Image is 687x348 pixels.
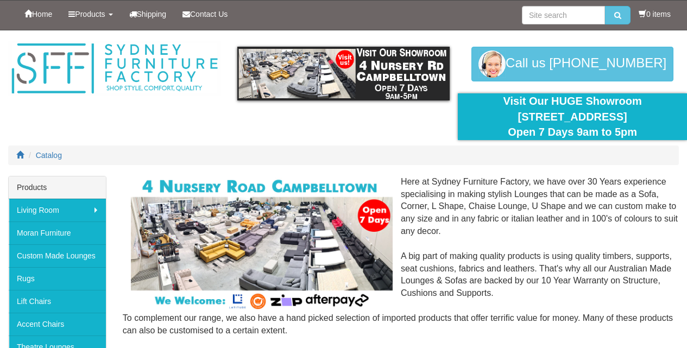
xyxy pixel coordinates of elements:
a: Moran Furniture [9,222,106,244]
img: Sydney Furniture Factory [8,41,221,96]
img: showroom.gif [237,47,450,100]
a: Home [16,1,60,28]
div: Products [9,176,106,199]
span: Contact Us [190,10,228,18]
a: Living Room [9,199,106,222]
a: Products [60,1,121,28]
div: Visit Our HUGE Showroom [STREET_ADDRESS] Open 7 Days 9am to 5pm [466,93,679,140]
span: Products [75,10,105,18]
input: Site search [522,6,605,24]
span: Home [32,10,52,18]
a: Contact Us [174,1,236,28]
a: Catalog [36,151,62,160]
img: Corner Modular Lounges [131,176,393,312]
a: Lift Chairs [9,290,106,313]
span: Shipping [137,10,167,18]
li: 0 items [639,9,671,20]
a: Rugs [9,267,106,290]
a: Accent Chairs [9,313,106,336]
a: Shipping [121,1,175,28]
a: Custom Made Lounges [9,244,106,267]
